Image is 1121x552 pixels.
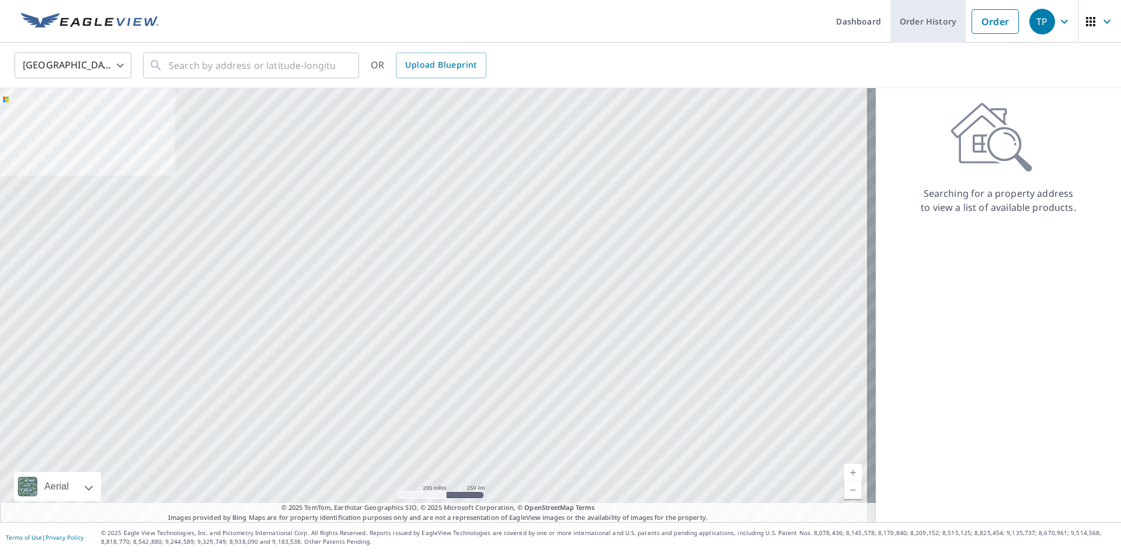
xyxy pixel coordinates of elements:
a: Order [972,9,1019,34]
a: Current Level 5, Zoom In [844,464,862,481]
a: Current Level 5, Zoom Out [844,481,862,499]
div: TP [1029,9,1055,34]
span: © 2025 TomTom, Earthstar Geographics SIO, © 2025 Microsoft Corporation, © [281,503,595,513]
div: Aerial [41,472,72,501]
p: Searching for a property address to view a list of available products. [920,186,1077,214]
div: [GEOGRAPHIC_DATA] [15,49,131,82]
div: Aerial [14,472,101,501]
a: Privacy Policy [46,533,83,541]
p: © 2025 Eagle View Technologies, Inc. and Pictometry International Corp. All Rights Reserved. Repo... [101,529,1115,546]
span: Upload Blueprint [405,58,476,72]
p: | [6,534,83,541]
a: Terms [576,503,595,512]
img: EV Logo [21,13,159,30]
input: Search by address or latitude-longitude [169,49,335,82]
div: OR [371,53,486,78]
a: OpenStreetMap [524,503,573,512]
a: Terms of Use [6,533,42,541]
a: Upload Blueprint [396,53,486,78]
